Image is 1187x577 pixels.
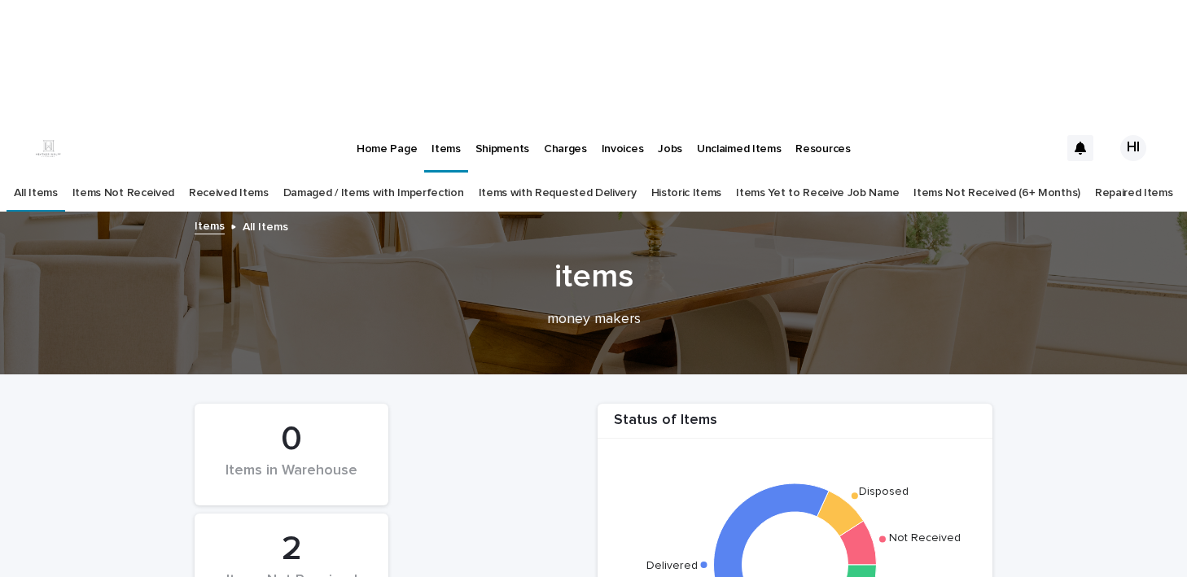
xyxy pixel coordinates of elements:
[598,412,992,439] div: Status of Items
[222,529,361,570] div: 2
[736,174,899,212] a: Items Yet to Receive Job Name
[544,122,587,156] p: Charges
[788,122,857,173] a: Resources
[468,122,537,173] a: Shipments
[283,174,464,212] a: Damaged / Items with Imperfection
[357,122,417,156] p: Home Page
[537,122,594,173] a: Charges
[33,132,65,164] img: DOhehw9PlZYs20gGqptV2a7dJTkBNKCZX0ni2BUML0I
[243,216,288,234] p: All Items
[222,462,361,496] div: Items in Warehouse
[594,122,651,173] a: Invoices
[646,560,698,571] text: Delivered
[658,122,682,156] p: Jobs
[602,122,644,156] p: Invoices
[222,419,361,460] div: 0
[651,174,722,212] a: Historic Items
[189,174,269,212] a: Received Items
[349,122,424,173] a: Home Page
[859,486,909,497] text: Disposed
[697,122,781,156] p: Unclaimed Items
[195,216,225,234] a: Items
[479,174,637,212] a: Items with Requested Delivery
[14,174,57,212] a: All Items
[475,122,529,156] p: Shipments
[72,174,174,212] a: Items Not Received
[889,532,961,544] text: Not Received
[195,257,992,296] h1: items
[424,122,467,170] a: Items
[913,174,1080,212] a: Items Not Received (6+ Months)
[650,122,690,173] a: Jobs
[1095,174,1173,212] a: Repaired Items
[795,122,850,156] p: Resources
[690,122,788,173] a: Unclaimed Items
[431,122,460,156] p: Items
[1120,135,1146,161] div: HI
[268,311,919,329] p: money makers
